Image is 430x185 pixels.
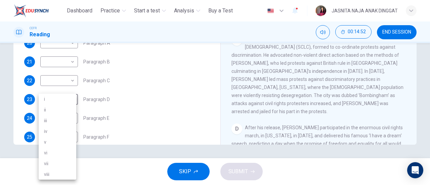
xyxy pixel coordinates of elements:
li: vi [39,147,76,158]
div: Open Intercom Messenger [407,162,423,178]
li: iv [39,126,76,137]
li: ii [39,104,76,115]
li: viii [39,169,76,180]
li: iii [39,115,76,126]
li: i [39,94,76,104]
li: v [39,137,76,147]
li: vii [39,158,76,169]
